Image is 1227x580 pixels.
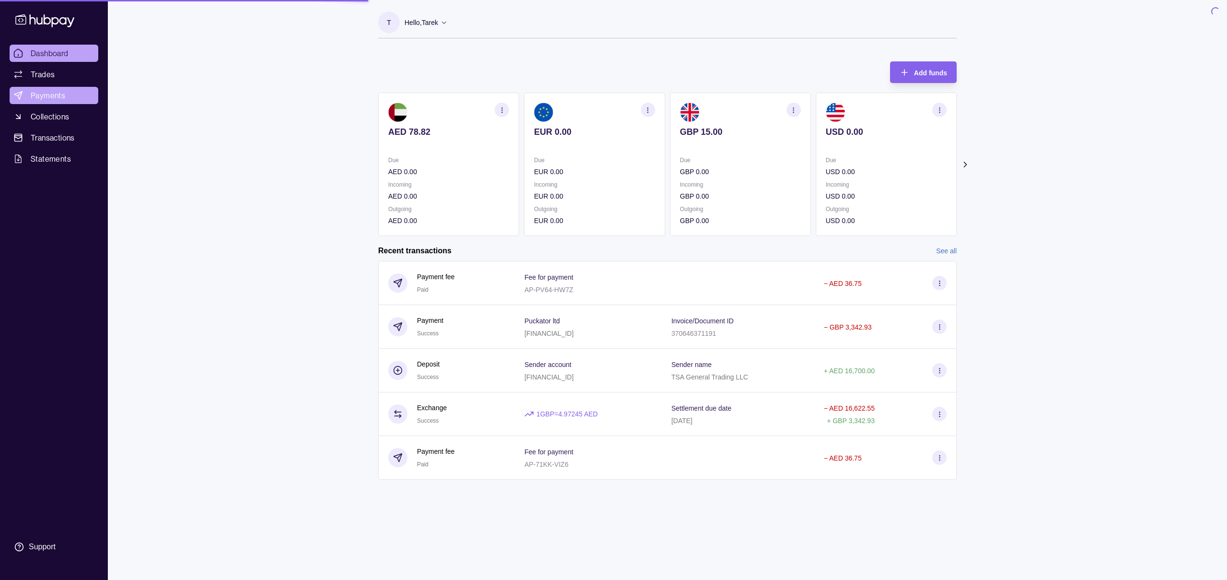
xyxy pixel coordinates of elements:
p: + GBP 3,342.93 [827,417,875,425]
p: AED 0.00 [388,166,509,177]
p: AP-PV64-HW7Z [524,286,573,294]
a: See all [936,246,957,256]
p: Due [534,155,655,166]
p: Invoice/Document ID [671,317,734,325]
p: Exchange [417,402,447,413]
span: Statements [31,153,71,165]
p: USD 0.00 [826,191,947,201]
p: USD 0.00 [826,127,947,137]
p: Outgoing [388,204,509,214]
span: Success [417,330,439,337]
p: TSA General Trading LLC [671,373,748,381]
p: Due [680,155,801,166]
p: Outgoing [680,204,801,214]
a: Payments [10,87,98,104]
p: − AED 16,622.55 [824,404,875,412]
p: Incoming [826,179,947,190]
p: Incoming [388,179,509,190]
p: GBP 0.00 [680,166,801,177]
span: Payments [31,90,65,101]
a: Transactions [10,129,98,146]
span: Add funds [914,69,947,77]
p: Sender name [671,361,712,368]
span: Collections [31,111,69,122]
img: ae [388,103,407,122]
p: USD 0.00 [826,215,947,226]
h2: Recent transactions [378,246,451,256]
p: + AED 16,700.00 [824,367,875,375]
p: Sender account [524,361,571,368]
p: GBP 0.00 [680,215,801,226]
p: Payment [417,315,443,326]
a: Support [10,537,98,557]
span: Success [417,417,439,424]
p: [FINANCIAL_ID] [524,330,574,337]
p: Puckator ltd [524,317,560,325]
p: Incoming [680,179,801,190]
p: Due [388,155,509,166]
p: − AED 36.75 [824,280,862,287]
div: Support [29,542,56,552]
p: − GBP 3,342.93 [824,323,872,331]
button: Add funds [890,61,957,83]
p: EUR 0.00 [534,191,655,201]
img: eu [534,103,553,122]
a: Trades [10,66,98,83]
img: gb [680,103,699,122]
img: us [826,103,845,122]
p: Fee for payment [524,448,573,456]
p: − AED 36.75 [824,454,862,462]
p: AP-71KK-VIZ6 [524,461,568,468]
a: Collections [10,108,98,125]
p: Payment fee [417,272,455,282]
p: EUR 0.00 [534,166,655,177]
p: [FINANCIAL_ID] [524,373,574,381]
p: Payment fee [417,446,455,457]
p: Fee for payment [524,273,573,281]
p: Due [826,155,947,166]
p: Incoming [534,179,655,190]
p: AED 0.00 [388,191,509,201]
a: Dashboard [10,45,98,62]
p: AED 78.82 [388,127,509,137]
span: Success [417,374,439,380]
p: AED 0.00 [388,215,509,226]
span: Transactions [31,132,75,143]
p: 1 GBP = 4.97245 AED [536,409,598,419]
span: Paid [417,286,428,293]
p: Hello, Tarek [405,17,438,28]
span: Paid [417,461,428,468]
p: GBP 15.00 [680,127,801,137]
p: Settlement due date [671,404,731,412]
p: Outgoing [826,204,947,214]
p: GBP 0.00 [680,191,801,201]
p: EUR 0.00 [534,215,655,226]
span: Trades [31,69,55,80]
span: Dashboard [31,47,69,59]
p: [DATE] [671,417,693,425]
p: T [387,17,391,28]
p: EUR 0.00 [534,127,655,137]
p: USD 0.00 [826,166,947,177]
p: Deposit [417,359,440,369]
p: Outgoing [534,204,655,214]
p: 370646371191 [671,330,716,337]
a: Statements [10,150,98,167]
